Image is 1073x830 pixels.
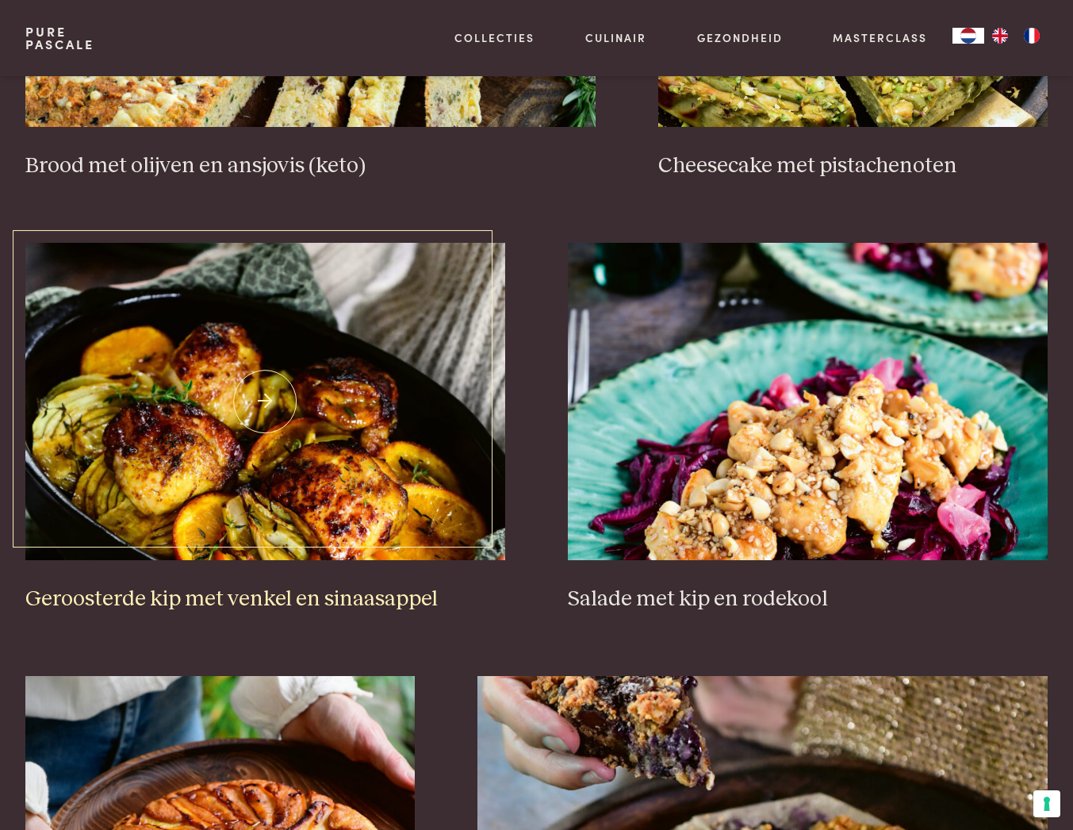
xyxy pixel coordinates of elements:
a: Salade met kip en rodekool Salade met kip en rodekool [568,243,1048,613]
ul: Language list [984,28,1048,44]
a: NL [952,28,984,44]
img: Geroosterde kip met venkel en sinaasappel [25,243,505,560]
img: Salade met kip en rodekool [568,243,1048,560]
a: Culinair [585,29,646,46]
button: Uw voorkeuren voor toestemming voor trackingtechnologieën [1033,790,1060,817]
div: Language [952,28,984,44]
h3: Cheesecake met pistachenoten [658,152,1048,180]
a: FR [1016,28,1048,44]
a: Geroosterde kip met venkel en sinaasappel Geroosterde kip met venkel en sinaasappel [25,243,505,613]
a: PurePascale [25,25,94,51]
a: Gezondheid [697,29,783,46]
a: Collecties [454,29,535,46]
a: Masterclass [833,29,927,46]
aside: Language selected: Nederlands [952,28,1048,44]
a: EN [984,28,1016,44]
h3: Geroosterde kip met venkel en sinaasappel [25,586,505,613]
h3: Salade met kip en rodekool [568,586,1048,613]
h3: Brood met olijven en ansjovis (keto) [25,152,596,180]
